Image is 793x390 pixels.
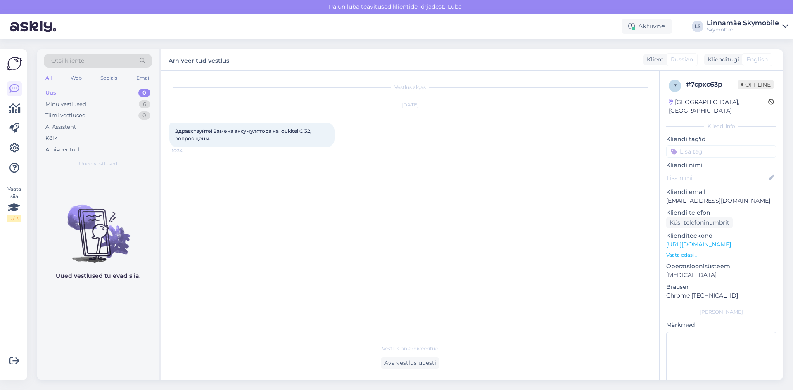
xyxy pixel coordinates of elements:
div: 0 [138,89,150,97]
p: [MEDICAL_DATA] [666,271,776,279]
div: 6 [139,100,150,109]
p: Chrome [TECHNICAL_ID] [666,291,776,300]
span: Uued vestlused [79,160,117,168]
input: Lisa tag [666,145,776,158]
div: [DATE] [169,101,651,109]
span: Russian [671,55,693,64]
div: Klienditugi [704,55,739,64]
p: Uued vestlused tulevad siia. [56,272,140,280]
div: AI Assistent [45,123,76,131]
div: Kõik [45,134,57,142]
img: Askly Logo [7,56,22,71]
div: Arhiveeritud [45,146,79,154]
div: 0 [138,111,150,120]
span: Otsi kliente [51,57,84,65]
div: Küsi telefoninumbrit [666,217,733,228]
p: Vaata edasi ... [666,251,776,259]
p: Kliendi telefon [666,208,776,217]
div: Minu vestlused [45,100,86,109]
div: 2 / 3 [7,215,21,222]
p: Brauser [666,283,776,291]
div: Aktiivne [622,19,672,34]
div: [GEOGRAPHIC_DATA], [GEOGRAPHIC_DATA] [669,98,768,115]
div: Vaata siia [7,185,21,222]
div: Socials [99,73,119,83]
div: Email [135,73,152,83]
p: Märkmed [666,321,776,329]
span: Здравствуйте! Замена аккумулятора на oukitel C 32, вопрос цены. [175,128,313,142]
div: # 7cpxc63p [686,80,738,90]
div: LS [692,21,703,32]
div: Linnamäe Skymobile [707,20,779,26]
p: Operatsioonisüsteem [666,262,776,271]
div: Ava vestlus uuesti [381,357,439,369]
div: Tiimi vestlused [45,111,86,120]
div: Kliendi info [666,123,776,130]
a: [URL][DOMAIN_NAME] [666,241,731,248]
span: 7 [674,83,677,89]
div: All [44,73,53,83]
div: Uus [45,89,56,97]
div: Web [69,73,83,83]
img: No chats [37,190,159,264]
a: Linnamäe SkymobileSkymobile [707,20,788,33]
span: Luba [445,3,464,10]
p: Kliendi tag'id [666,135,776,144]
span: Offline [738,80,774,89]
div: Vestlus algas [169,84,651,91]
p: Klienditeekond [666,232,776,240]
div: Skymobile [707,26,779,33]
div: Klient [643,55,664,64]
input: Lisa nimi [667,173,767,182]
div: [PERSON_NAME] [666,308,776,316]
p: Kliendi email [666,188,776,196]
span: 10:34 [172,148,203,154]
span: Vestlus on arhiveeritud [382,345,439,352]
p: Kliendi nimi [666,161,776,170]
label: Arhiveeritud vestlus [169,54,229,65]
p: [EMAIL_ADDRESS][DOMAIN_NAME] [666,196,776,205]
span: English [746,55,768,64]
